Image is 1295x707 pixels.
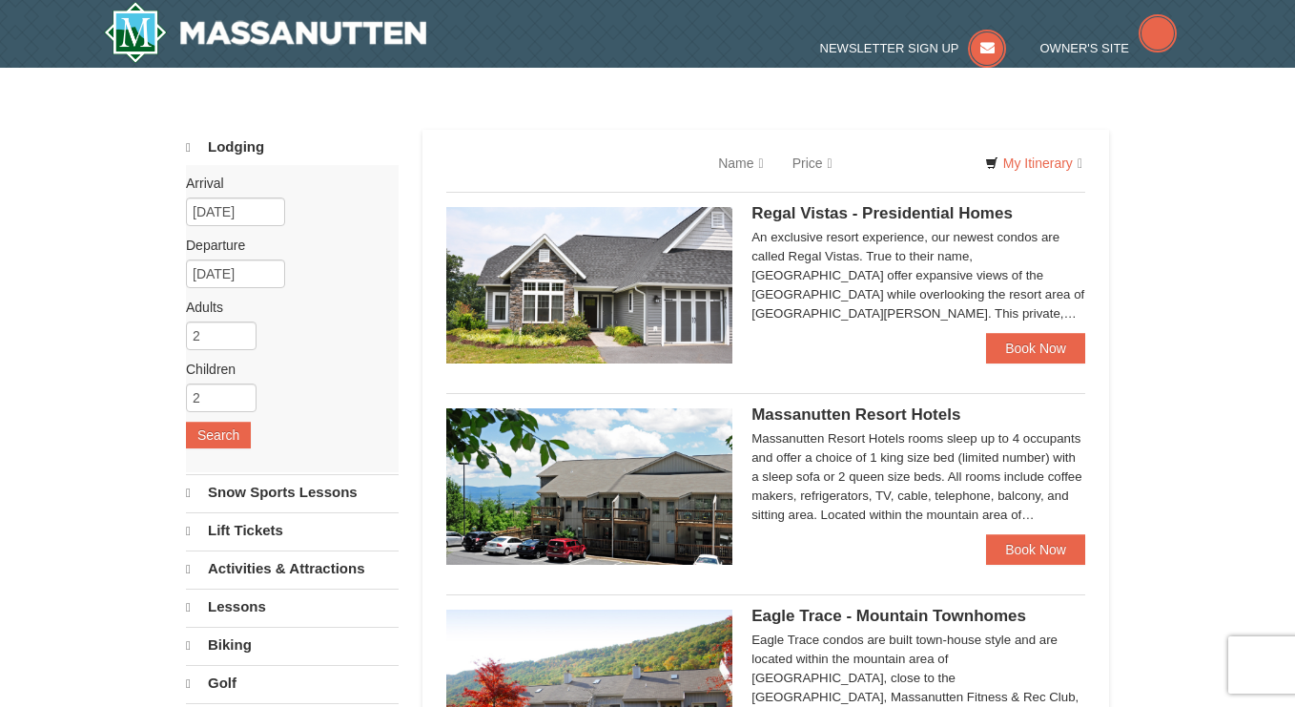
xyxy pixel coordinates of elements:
a: Snow Sports Lessons [186,474,399,510]
label: Children [186,360,384,379]
div: An exclusive resort experience, our newest condos are called Regal Vistas. True to their name, [G... [751,228,1085,323]
span: Massanutten Resort Hotels [751,405,960,424]
span: Newsletter Sign Up [820,41,959,55]
a: Book Now [986,534,1085,565]
a: Newsletter Sign Up [820,41,1007,55]
a: Name [704,144,777,182]
label: Arrival [186,174,384,193]
div: Massanutten Resort Hotels rooms sleep up to 4 occupants and offer a choice of 1 king size bed (li... [751,429,1085,525]
span: Regal Vistas - Presidential Homes [751,204,1013,222]
a: Lessons [186,589,399,625]
label: Adults [186,298,384,317]
span: Eagle Trace - Mountain Townhomes [751,607,1026,625]
button: Search [186,422,251,448]
img: Massanutten Resort Logo [104,2,426,63]
a: Lift Tickets [186,512,399,549]
a: Massanutten Resort [104,2,426,63]
label: Departure [186,236,384,255]
a: Golf [186,665,399,701]
a: Biking [186,627,399,663]
a: My Itinerary [973,149,1095,177]
a: Owner's Site [1040,41,1178,55]
a: Book Now [986,333,1085,364]
span: Owner's Site [1040,41,1130,55]
img: 19218991-1-902409a9.jpg [446,207,732,364]
a: Price [778,144,847,182]
img: 19219026-1-e3b4ac8e.jpg [446,408,732,565]
a: Activities & Attractions [186,551,399,587]
a: Lodging [186,130,399,165]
